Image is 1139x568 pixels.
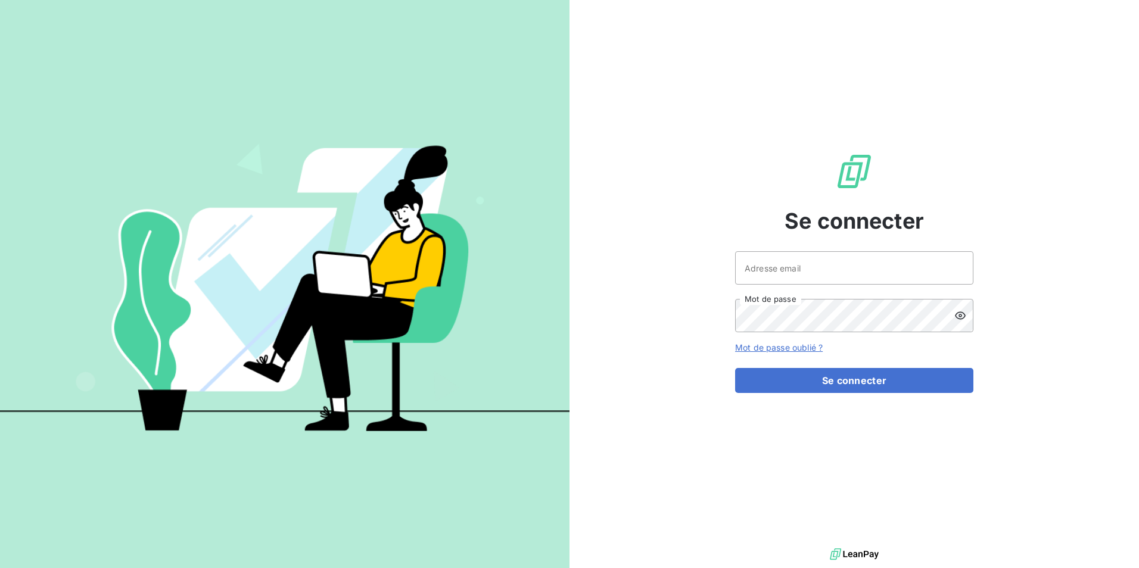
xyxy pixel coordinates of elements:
[735,342,823,352] a: Mot de passe oublié ?
[835,152,873,191] img: Logo LeanPay
[830,545,879,563] img: logo
[735,368,973,393] button: Se connecter
[785,205,924,237] span: Se connecter
[735,251,973,285] input: placeholder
